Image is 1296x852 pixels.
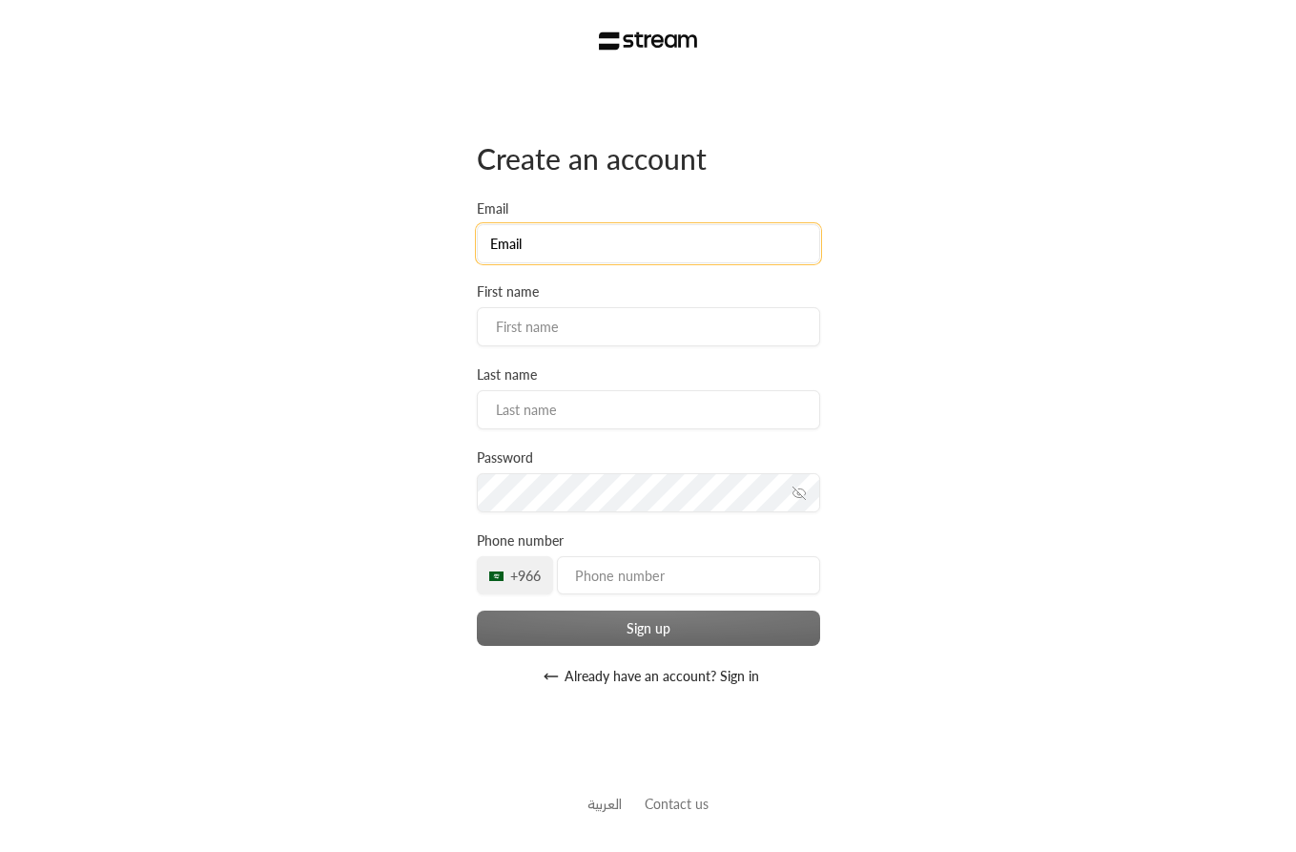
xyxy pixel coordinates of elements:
[645,794,709,814] button: Contact us
[477,657,820,696] button: Already have an account? Sign in
[645,796,709,812] a: Contact us
[477,556,553,594] div: +966
[477,365,537,384] label: Last name
[477,448,533,468] label: Password
[477,390,820,429] input: Last name
[477,224,820,263] input: Email
[587,786,622,821] a: العربية
[477,307,820,346] input: First name
[477,531,564,551] label: Phone number
[599,31,697,51] img: Stream Logo
[477,140,820,177] div: Create an account
[557,556,820,594] input: Phone number
[784,478,814,509] button: toggle password visibility
[477,199,508,218] label: Email
[477,282,539,301] label: First name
